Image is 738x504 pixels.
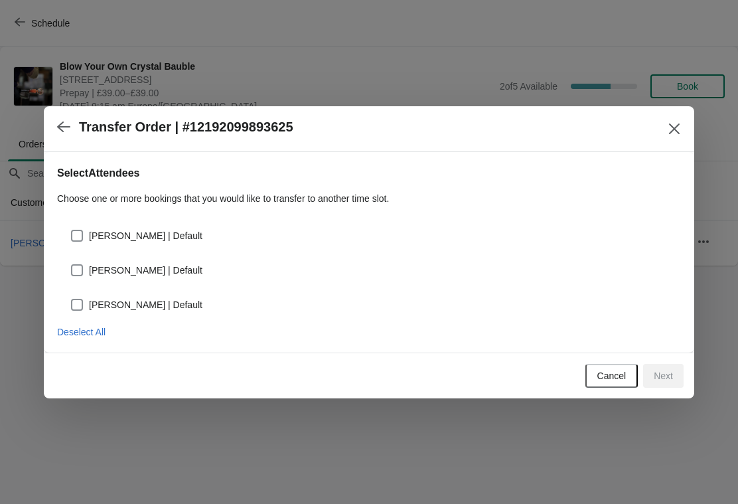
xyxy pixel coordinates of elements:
h2: Select Attendees [57,165,681,181]
p: Choose one or more bookings that you would like to transfer to another time slot. [57,192,681,205]
span: Cancel [597,371,627,381]
button: Cancel [585,364,638,388]
span: Deselect All [57,327,106,337]
span: [PERSON_NAME] | Default [89,264,202,277]
h2: Transfer Order | #12192099893625 [79,120,293,135]
span: [PERSON_NAME] | Default [89,229,202,242]
button: Deselect All [52,320,111,344]
button: Close [662,117,686,141]
span: [PERSON_NAME] | Default [89,298,202,311]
